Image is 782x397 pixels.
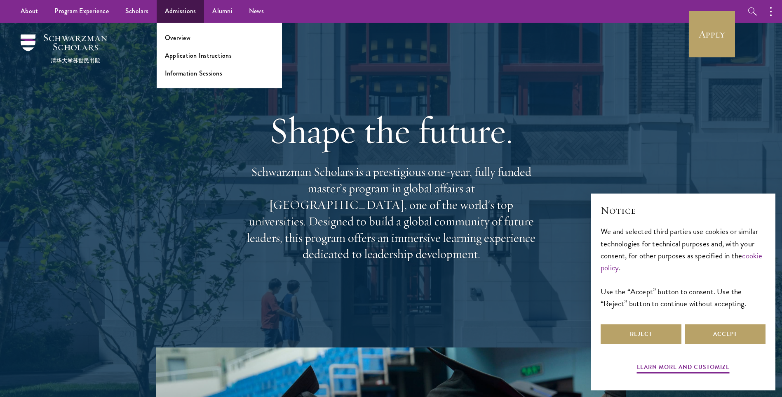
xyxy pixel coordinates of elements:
button: Learn more and customize [637,362,730,375]
button: Reject [601,324,681,344]
a: cookie policy [601,250,763,274]
a: Apply [689,11,735,57]
a: Application Instructions [165,51,232,60]
img: Schwarzman Scholars [21,34,107,63]
a: Information Sessions [165,69,222,78]
h2: Notice [601,203,766,217]
p: Schwarzman Scholars is a prestigious one-year, fully funded master’s program in global affairs at... [243,164,540,262]
h1: Shape the future. [243,107,540,154]
button: Accept [685,324,766,344]
div: We and selected third parties use cookies or similar technologies for technical purposes and, wit... [601,225,766,309]
a: Overview [165,33,190,43]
